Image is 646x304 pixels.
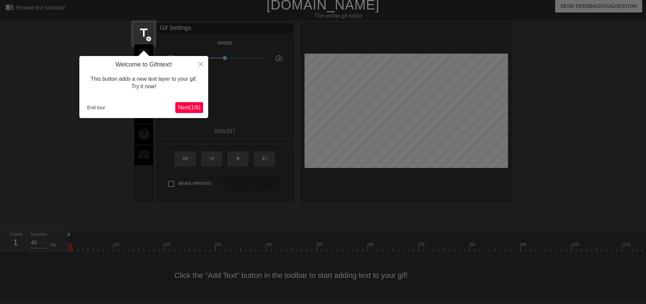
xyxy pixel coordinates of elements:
button: Close [193,56,208,72]
button: End tour [84,102,108,113]
h4: Welcome to Gifntext! [84,61,203,69]
div: This button adds a new text layer to your gif. Try it now! [84,69,203,97]
button: Next [175,102,203,113]
span: Next ( 1 / 6 ) [178,104,200,110]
